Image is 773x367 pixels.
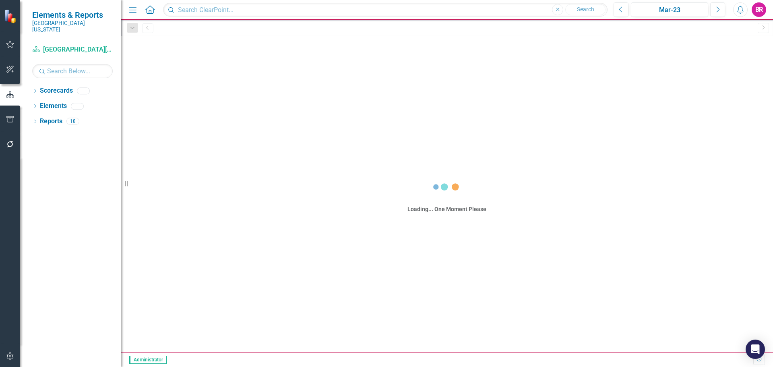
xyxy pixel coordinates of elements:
[40,102,67,111] a: Elements
[634,5,705,15] div: Mar-23
[163,3,608,17] input: Search ClearPoint...
[32,10,113,20] span: Elements & Reports
[565,4,606,15] button: Search
[40,86,73,95] a: Scorecards
[66,118,79,125] div: 18
[129,356,167,364] span: Administrator
[32,64,113,78] input: Search Below...
[752,2,766,17] button: BR
[407,205,486,213] div: Loading... One Moment Please
[32,45,113,54] a: [GEOGRAPHIC_DATA][US_STATE]
[631,2,708,17] button: Mar-23
[32,20,113,33] small: [GEOGRAPHIC_DATA][US_STATE]
[40,117,62,126] a: Reports
[746,340,765,359] div: Open Intercom Messenger
[577,6,594,12] span: Search
[4,9,18,23] img: ClearPoint Strategy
